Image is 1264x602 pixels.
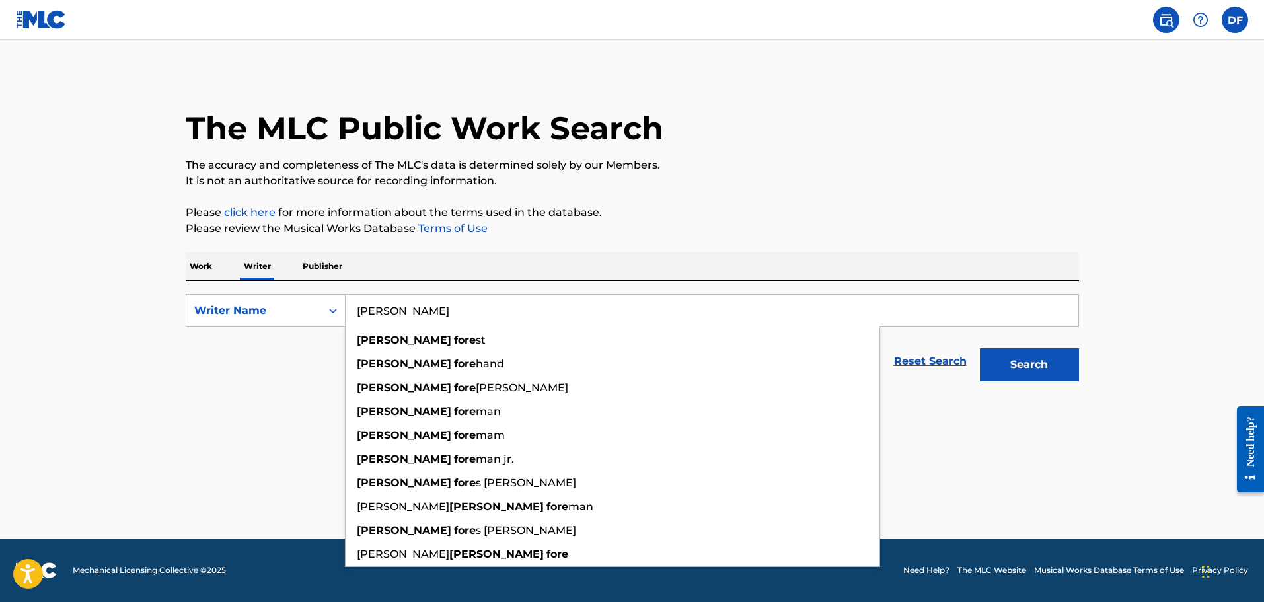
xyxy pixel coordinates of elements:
[357,381,451,394] strong: [PERSON_NAME]
[357,405,451,418] strong: [PERSON_NAME]
[546,548,568,560] strong: fore
[186,108,663,148] h1: The MLC Public Work Search
[476,334,486,346] span: st
[1153,7,1179,33] a: Public Search
[1202,552,1210,591] div: Drag
[1187,7,1214,33] div: Help
[476,453,514,465] span: man jr.
[903,564,949,576] a: Need Help?
[1198,539,1264,602] iframe: Chat Widget
[186,294,1079,388] form: Search Form
[887,347,973,376] a: Reset Search
[224,206,276,219] a: click here
[16,562,57,578] img: logo
[357,548,449,560] span: [PERSON_NAME]
[299,252,346,280] p: Publisher
[454,453,476,465] strong: fore
[1227,396,1264,502] iframe: Resource Center
[449,500,544,513] strong: [PERSON_NAME]
[1158,12,1174,28] img: search
[186,157,1079,173] p: The accuracy and completeness of The MLC's data is determined solely by our Members.
[454,476,476,489] strong: fore
[357,500,449,513] span: [PERSON_NAME]
[357,357,451,370] strong: [PERSON_NAME]
[186,173,1079,189] p: It is not an authoritative source for recording information.
[1193,12,1208,28] img: help
[357,453,451,465] strong: [PERSON_NAME]
[476,405,501,418] span: man
[454,429,476,441] strong: fore
[357,334,451,346] strong: [PERSON_NAME]
[186,221,1079,237] p: Please review the Musical Works Database
[454,524,476,537] strong: fore
[957,564,1026,576] a: The MLC Website
[357,476,451,489] strong: [PERSON_NAME]
[476,381,568,394] span: [PERSON_NAME]
[1222,7,1248,33] div: User Menu
[476,524,576,537] span: s [PERSON_NAME]
[416,222,488,235] a: Terms of Use
[454,334,476,346] strong: fore
[16,10,67,29] img: MLC Logo
[186,252,216,280] p: Work
[357,429,451,441] strong: [PERSON_NAME]
[194,303,313,319] div: Writer Name
[454,357,476,370] strong: fore
[240,252,275,280] p: Writer
[476,476,576,489] span: s [PERSON_NAME]
[476,429,505,441] span: mam
[1192,564,1248,576] a: Privacy Policy
[568,500,593,513] span: man
[454,405,476,418] strong: fore
[476,357,504,370] span: hand
[980,348,1079,381] button: Search
[449,548,544,560] strong: [PERSON_NAME]
[546,500,568,513] strong: fore
[357,524,451,537] strong: [PERSON_NAME]
[73,564,226,576] span: Mechanical Licensing Collective © 2025
[454,381,476,394] strong: fore
[186,205,1079,221] p: Please for more information about the terms used in the database.
[1034,564,1184,576] a: Musical Works Database Terms of Use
